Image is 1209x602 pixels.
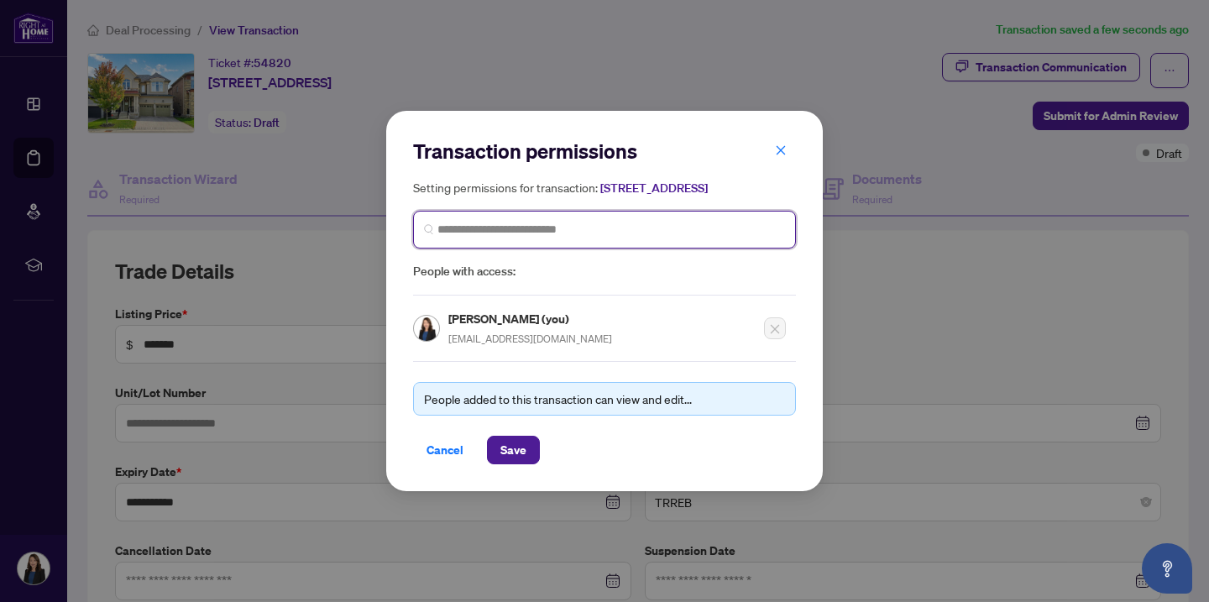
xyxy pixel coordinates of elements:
[448,332,612,345] span: [EMAIL_ADDRESS][DOMAIN_NAME]
[424,224,434,234] img: search_icon
[1142,543,1192,594] button: Open asap
[487,436,540,464] button: Save
[413,138,796,165] h2: Transaction permissions
[413,262,796,281] span: People with access:
[414,316,439,341] img: Profile Icon
[413,436,477,464] button: Cancel
[413,178,796,197] h5: Setting permissions for transaction:
[448,309,612,328] h5: [PERSON_NAME] (you)
[600,181,708,196] span: [STREET_ADDRESS]
[775,144,787,156] span: close
[427,437,463,463] span: Cancel
[424,390,785,408] div: People added to this transaction can view and edit...
[500,437,526,463] span: Save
